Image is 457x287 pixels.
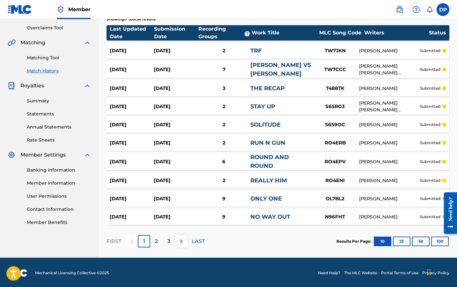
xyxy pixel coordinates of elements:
[110,66,154,73] div: [DATE]
[27,25,91,31] a: Overclaims Tool
[198,195,250,202] div: 9
[336,239,373,244] p: Results Per Page:
[198,121,250,129] div: 2
[35,270,109,276] span: Mechanical Licensing Collective © 2025
[420,178,440,183] p: submitted
[420,140,440,146] p: submitted
[250,62,311,77] a: [PERSON_NAME] VS [PERSON_NAME]
[107,16,156,22] p: Showing 1 - 10 of 36 results
[154,66,198,73] div: [DATE]
[426,6,433,13] div: Notifications
[68,6,91,13] span: Member
[110,195,154,202] div: [DATE]
[420,196,440,202] p: submitted
[110,139,154,147] div: [DATE]
[318,270,340,276] a: Need Help?
[359,48,420,54] div: [PERSON_NAME]
[420,85,440,91] p: submitted
[154,121,198,129] div: [DATE]
[311,47,359,55] div: TW7JKN
[154,158,198,166] div: [DATE]
[198,47,250,55] div: 2
[311,103,359,110] div: S65RG3
[364,29,429,37] div: Writers
[250,121,281,128] a: SOLITUDE
[393,237,410,246] button: 25
[311,66,359,73] div: TW7CCC
[198,177,250,184] div: 2
[359,214,420,220] div: [PERSON_NAME]
[84,39,91,47] img: expand
[381,270,418,276] a: Portal Terms of Use
[27,124,91,130] a: Annual Statements
[155,238,158,245] p: 2
[27,180,91,187] a: Member Information
[410,3,423,16] div: Help
[412,237,430,246] button: 50
[431,237,449,246] button: 100
[359,140,420,146] div: [PERSON_NAME]
[27,98,91,104] a: Summary
[439,186,457,240] iframe: Resource Center
[250,139,285,146] a: RUN N GUN
[311,85,359,92] div: T488TK
[27,111,91,117] a: Statements
[8,5,32,14] img: MLC Logo
[311,177,359,184] div: RO4ENI
[154,103,198,110] div: [DATE]
[110,25,154,40] div: Last Updated Date
[110,177,154,184] div: [DATE]
[27,167,91,173] a: Banking Information
[154,85,198,92] div: [DATE]
[27,68,91,74] a: Match History
[110,103,154,110] div: [DATE]
[359,195,420,202] div: [PERSON_NAME]
[154,213,198,221] div: [DATE]
[393,3,406,16] a: Public Search
[429,29,446,37] div: Status
[359,85,420,92] div: [PERSON_NAME]
[198,85,250,92] div: 3
[27,55,91,61] a: Matching Tool
[27,193,91,200] a: User Permissions
[359,121,420,128] div: [PERSON_NAME]
[198,66,250,73] div: 7
[250,47,262,54] a: TRF
[250,85,285,92] a: THE RECAP
[20,151,66,159] span: Member Settings
[84,82,91,90] img: expand
[412,6,420,13] img: help
[154,139,198,147] div: [DATE]
[84,151,91,159] img: expand
[27,206,91,213] a: Contact Information
[198,103,250,110] div: 2
[27,219,91,226] a: Member Benefits
[154,195,198,202] div: [DATE]
[20,82,44,90] span: Royalties
[192,238,205,245] p: LAST
[311,158,359,166] div: RO4EPV
[110,85,154,92] div: [DATE]
[143,238,145,245] p: 1
[154,177,198,184] div: [DATE]
[250,213,290,220] a: NO WAY OUT
[252,29,316,37] div: Work Title
[245,31,250,36] span: ?
[154,25,198,40] div: Submission Date
[8,39,16,47] img: Matching
[110,47,154,55] div: [DATE]
[8,151,15,159] img: Member Settings
[198,25,252,40] div: Recording Groups
[420,48,440,54] p: submitted
[154,47,198,55] div: [DATE]
[198,213,250,221] div: 9
[420,104,440,109] p: submitted
[110,121,154,129] div: [DATE]
[198,158,250,166] div: 6
[420,159,440,165] p: submitted
[250,177,287,184] a: REALLY HIM
[344,270,377,276] a: The MLC Website
[311,213,359,221] div: N96FHT
[316,29,364,37] div: MLC Song Code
